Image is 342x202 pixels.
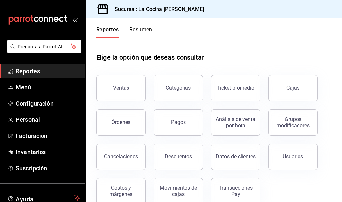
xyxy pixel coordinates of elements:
button: Usuarios [268,144,318,170]
span: Facturación [16,131,80,140]
span: Configuración [16,99,80,108]
button: Cancelaciones [96,144,146,170]
div: Pagos [171,119,186,125]
button: Pagos [154,109,203,136]
div: Movimientos de cajas [158,185,199,197]
div: Ticket promedio [217,85,254,91]
button: Resumen [129,26,152,38]
button: Órdenes [96,109,146,136]
a: Cajas [268,75,318,101]
span: Inventarios [16,148,80,156]
span: Suscripción [16,164,80,173]
button: Grupos modificadores [268,109,318,136]
div: Grupos modificadores [272,116,313,129]
div: Categorías [166,85,191,91]
button: Descuentos [154,144,203,170]
h3: Sucursal: La Cocina [PERSON_NAME] [109,5,204,13]
div: Órdenes [111,119,130,125]
a: Pregunta a Parrot AI [5,48,81,55]
span: Personal [16,115,80,124]
div: Ventas [113,85,129,91]
div: navigation tabs [96,26,152,38]
h1: Elige la opción que deseas consultar [96,52,204,62]
button: Reportes [96,26,119,38]
button: Datos de clientes [211,144,260,170]
button: Categorías [154,75,203,101]
div: Transacciones Pay [215,185,256,197]
div: Costos y márgenes [100,185,141,197]
span: Ayuda [16,194,71,202]
button: Análisis de venta por hora [211,109,260,136]
span: Menú [16,83,80,92]
div: Datos de clientes [216,153,256,160]
span: Reportes [16,67,80,76]
span: Pregunta a Parrot AI [18,43,71,50]
div: Análisis de venta por hora [215,116,256,129]
div: Cancelaciones [104,153,138,160]
div: Descuentos [165,153,192,160]
div: Cajas [286,84,300,92]
div: Usuarios [283,153,303,160]
button: Ventas [96,75,146,101]
button: Pregunta a Parrot AI [7,40,81,53]
button: open_drawer_menu [72,17,78,22]
button: Ticket promedio [211,75,260,101]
